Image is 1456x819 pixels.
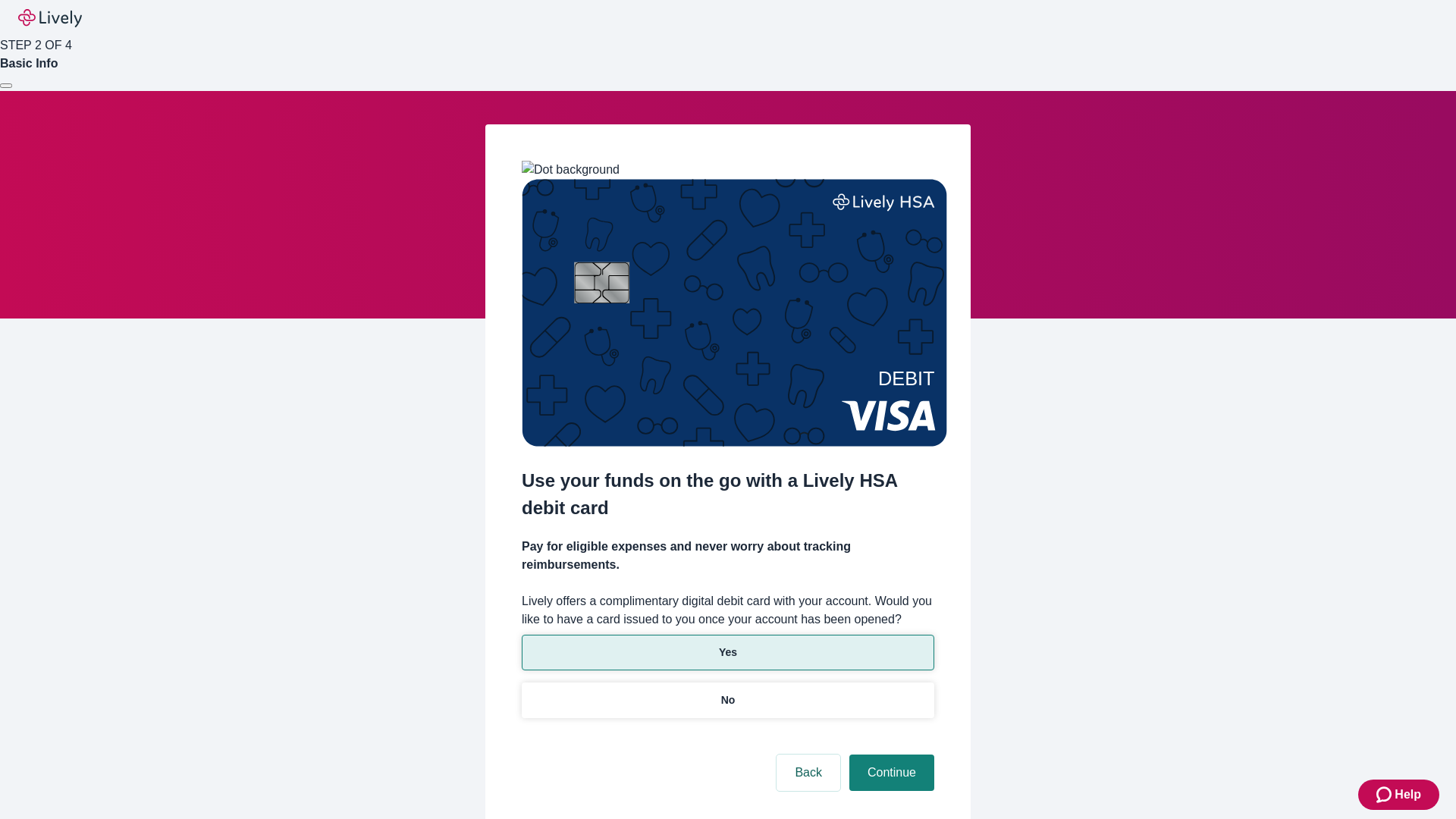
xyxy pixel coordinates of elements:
[719,645,737,661] p: Yes
[1358,780,1439,810] button: Zendesk support iconHelp
[522,635,934,670] button: Yes
[1376,786,1395,804] svg: Zendesk support icon
[1395,786,1421,804] span: Help
[522,161,620,179] img: Dot background
[522,592,934,629] label: Lively offers a complimentary digital debit card with your account. Would you like to have a card...
[18,9,82,27] img: Lively
[522,179,947,447] img: Debit card
[522,538,934,574] h4: Pay for eligible expenses and never worry about tracking reimbursements.
[522,682,934,718] button: No
[849,755,934,791] button: Continue
[777,755,840,791] button: Back
[522,467,934,522] h2: Use your funds on the go with a Lively HSA debit card
[721,692,736,708] p: No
